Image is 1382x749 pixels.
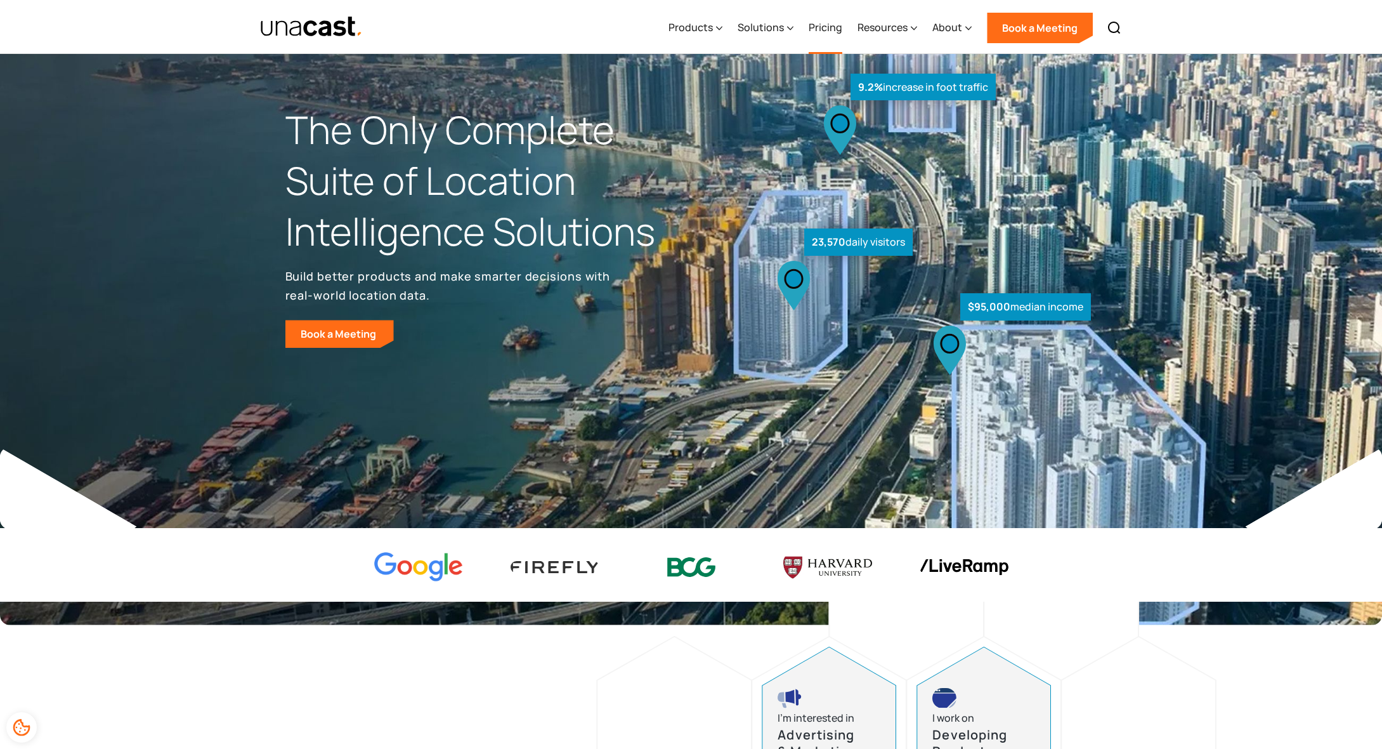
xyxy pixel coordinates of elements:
[932,710,974,727] div: I work on
[285,105,691,256] h1: The Only Complete Suite of Location Intelligence Solutions
[858,80,883,94] strong: 9.2%
[738,20,784,35] div: Solutions
[285,320,394,348] a: Book a Meeting
[778,688,802,708] img: advertising and marketing icon
[778,710,854,727] div: I’m interested in
[932,688,956,708] img: developing products icon
[783,552,872,583] img: Harvard U logo
[738,2,793,54] div: Solutions
[851,74,996,101] div: increase in foot traffic
[668,2,722,54] div: Products
[1107,20,1122,36] img: Search icon
[809,2,842,54] a: Pricing
[932,20,962,35] div: About
[920,559,1008,575] img: liveramp logo
[804,229,913,256] div: daily visitors
[260,16,363,38] img: Unacast text logo
[812,235,845,249] strong: 23,570
[857,2,917,54] div: Resources
[857,20,908,35] div: Resources
[647,549,736,585] img: BCG logo
[511,561,599,573] img: Firefly Advertising logo
[374,552,463,582] img: Google logo Color
[285,267,615,305] p: Build better products and make smarter decisions with real-world location data.
[987,13,1093,43] a: Book a Meeting
[6,712,37,743] div: Cookie Preferences
[968,300,1010,314] strong: $95,000
[260,16,363,38] a: home
[932,2,972,54] div: About
[668,20,713,35] div: Products
[960,293,1091,321] div: median income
